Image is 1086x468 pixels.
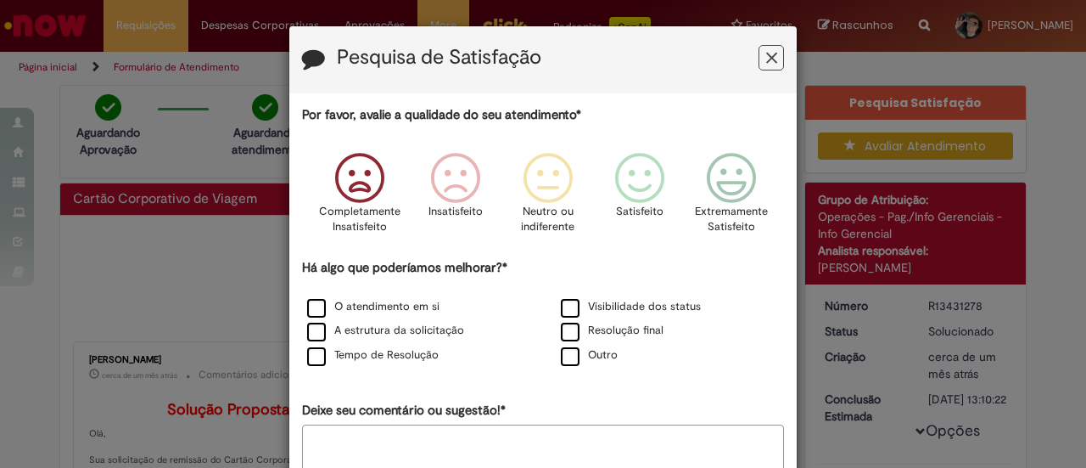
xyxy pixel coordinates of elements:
div: Completamente Insatisfeito [311,140,408,257]
p: Completamente Insatisfeito [319,204,400,235]
div: Há algo que poderíamos melhorar?* [302,259,784,369]
p: Satisfeito [616,204,663,220]
label: Por favor, avalie a qualidade do seu atendimento* [302,106,581,124]
div: Satisfeito [596,140,683,257]
p: Neutro ou indiferente [518,204,579,235]
label: Pesquisa de Satisfação [337,47,541,69]
label: Tempo de Resolução [307,347,439,364]
label: A estrutura da solicitação [307,323,464,339]
div: Neutro ou indiferente [505,140,591,257]
div: Extremamente Satisfeito [688,140,775,257]
p: Insatisfeito [428,204,483,220]
label: O atendimento em si [307,299,439,315]
label: Outro [561,347,618,364]
div: Insatisfeito [412,140,499,257]
label: Deixe seu comentário ou sugestão!* [302,402,506,420]
p: Extremamente Satisfeito [695,204,768,235]
label: Visibilidade dos status [561,299,701,315]
label: Resolução final [561,323,663,339]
